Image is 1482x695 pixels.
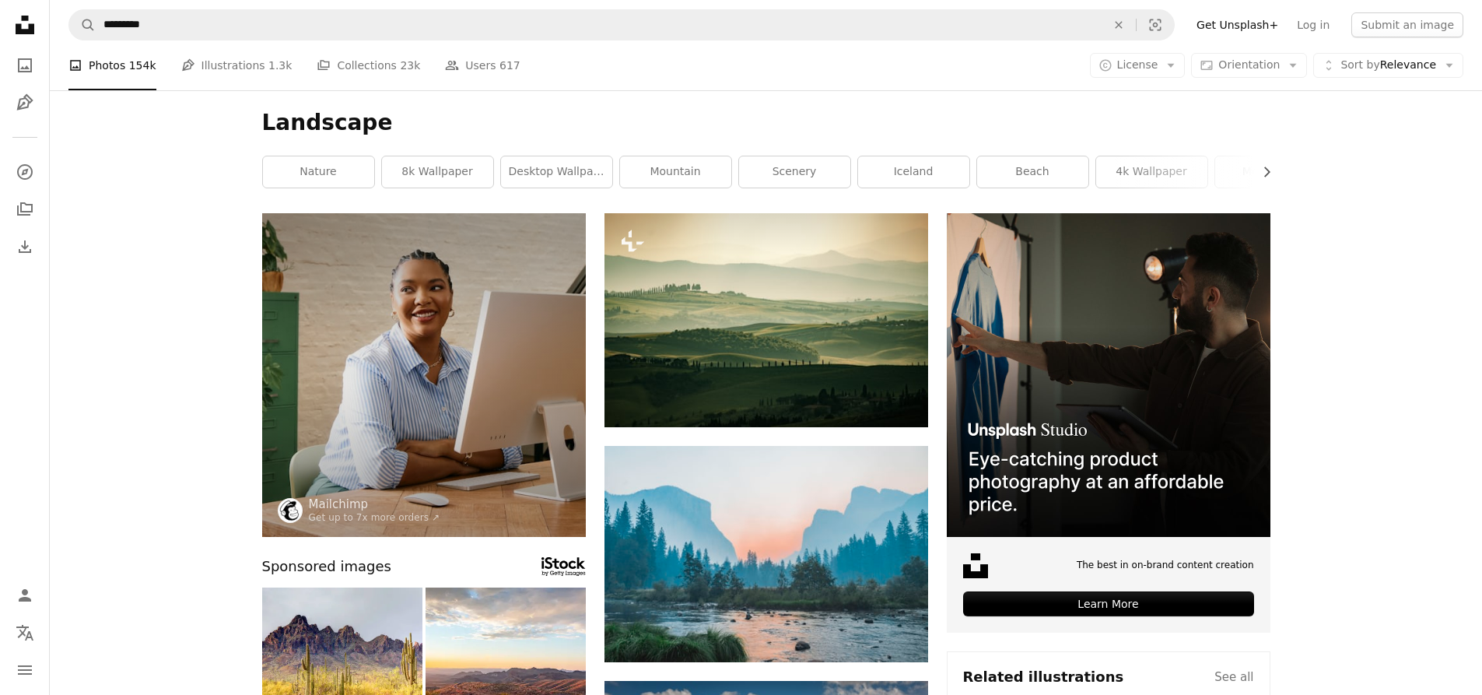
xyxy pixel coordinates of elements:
[69,10,96,40] button: Search Unsplash
[963,668,1124,686] h4: Related illustrations
[309,512,440,523] a: Get up to 7x more orders ↗
[963,553,988,578] img: file-1631678316303-ed18b8b5cb9cimage
[963,591,1254,616] div: Learn More
[9,617,40,648] button: Language
[1340,58,1436,73] span: Relevance
[501,156,612,188] a: desktop wallpaper
[1215,156,1326,188] a: mountains
[858,156,969,188] a: iceland
[1288,12,1339,37] a: Log in
[9,50,40,81] a: Photos
[604,213,928,427] img: a view of rolling hills with trees in the foreground
[499,57,520,74] span: 617
[739,156,850,188] a: scenery
[9,231,40,262] a: Download History
[262,109,1270,137] h1: Landscape
[1253,156,1270,188] button: scroll list to the right
[445,40,520,90] a: Users 617
[604,446,928,662] img: body of water surrounded by trees
[1191,53,1307,78] button: Orientation
[620,156,731,188] a: mountain
[278,498,303,523] img: Go to Mailchimp's profile
[400,57,420,74] span: 23k
[9,156,40,188] a: Explore
[1117,58,1158,71] span: License
[9,194,40,225] a: Collections
[1102,10,1136,40] button: Clear
[1090,53,1186,78] button: License
[947,213,1270,633] a: The best in on-brand content creationLearn More
[9,655,40,686] button: Menu
[262,213,586,537] img: A woman smiling while working at a computer
[268,57,292,74] span: 1.3k
[309,497,440,512] a: Mailchimp
[1218,58,1280,71] span: Orientation
[262,556,391,578] span: Sponsored images
[1077,559,1254,572] span: The best in on-brand content creation
[382,156,493,188] a: 8k wallpaper
[68,9,1175,40] form: Find visuals sitewide
[947,213,1270,537] img: file-1715714098234-25b8b4e9d8faimage
[9,87,40,118] a: Illustrations
[1137,10,1174,40] button: Visual search
[317,40,420,90] a: Collections 23k
[1096,156,1207,188] a: 4k wallpaper
[263,156,374,188] a: nature
[604,547,928,561] a: body of water surrounded by trees
[9,580,40,611] a: Log in / Sign up
[1313,53,1463,78] button: Sort byRelevance
[181,40,293,90] a: Illustrations 1.3k
[1187,12,1288,37] a: Get Unsplash+
[977,156,1088,188] a: beach
[262,367,586,381] a: A woman smiling while working at a computer
[1214,668,1253,686] a: See all
[604,313,928,327] a: a view of rolling hills with trees in the foreground
[1351,12,1463,37] button: Submit an image
[1340,58,1379,71] span: Sort by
